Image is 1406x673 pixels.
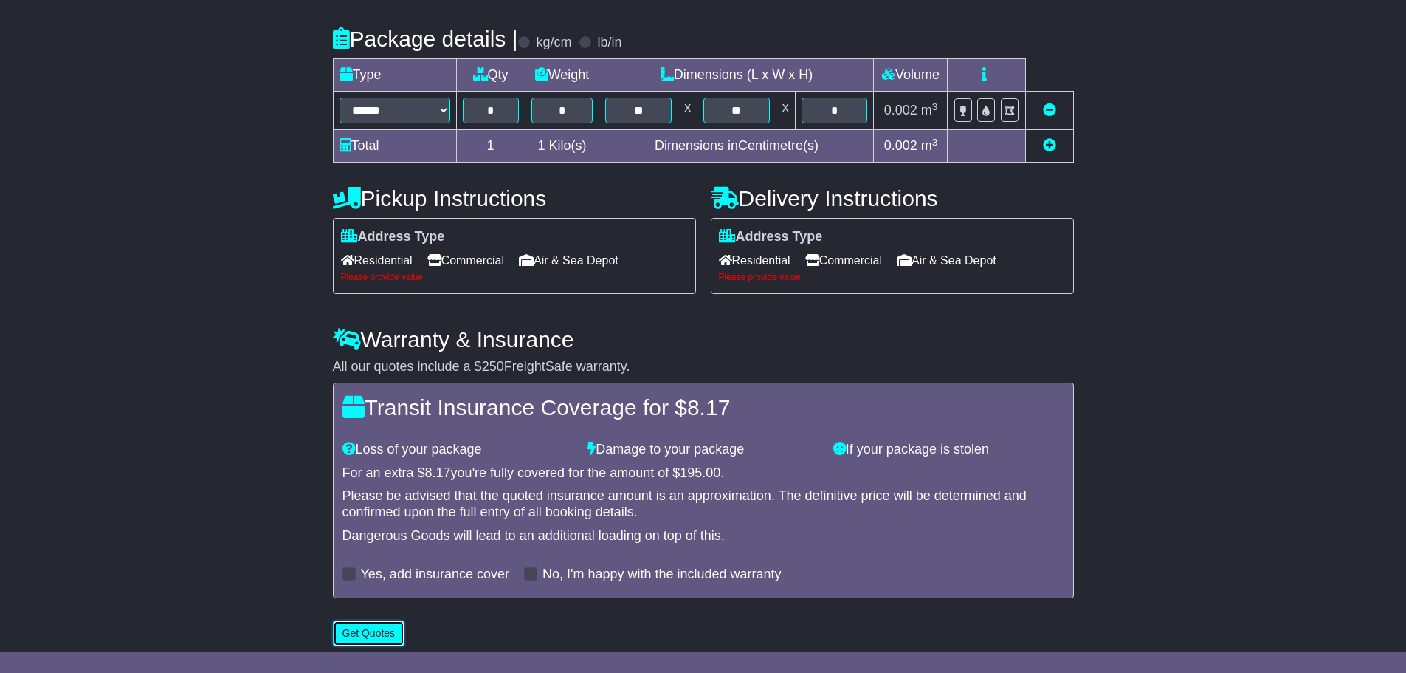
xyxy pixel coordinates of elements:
[599,130,874,163] td: Dimensions in Centimetre(s)
[542,567,782,583] label: No, I'm happy with the included warranty
[599,59,874,92] td: Dimensions (L x W x H)
[932,137,938,148] sup: 3
[687,395,730,420] span: 8.17
[333,327,1074,352] h4: Warranty & Insurance
[1043,103,1056,117] a: Remove this item
[874,59,948,92] td: Volume
[341,229,445,245] label: Address Type
[341,249,413,272] span: Residential
[711,186,1074,211] h4: Delivery Instructions
[335,442,581,458] div: Loss of your package
[776,92,795,130] td: x
[932,101,938,112] sup: 3
[537,138,545,153] span: 1
[342,395,1064,420] h4: Transit Insurance Coverage for $
[525,130,599,163] td: Kilo(s)
[427,249,504,272] span: Commercial
[580,442,826,458] div: Damage to your package
[333,27,518,51] h4: Package details |
[456,59,525,92] td: Qty
[525,59,599,92] td: Weight
[361,567,509,583] label: Yes, add insurance cover
[519,249,618,272] span: Air & Sea Depot
[597,35,621,51] label: lb/in
[680,465,720,480] span: 195.00
[342,528,1064,544] div: Dangerous Goods will lead to an additional loading on top of this.
[333,621,405,646] button: Get Quotes
[805,249,882,272] span: Commercial
[719,272,1066,282] div: Please provide value
[921,103,938,117] span: m
[456,130,525,163] td: 1
[333,59,456,92] td: Type
[341,272,688,282] div: Please provide value
[678,92,697,130] td: x
[719,229,823,245] label: Address Type
[333,186,696,211] h4: Pickup Instructions
[425,465,451,480] span: 8.17
[719,249,790,272] span: Residential
[921,138,938,153] span: m
[333,359,1074,375] div: All our quotes include a $ FreightSafe warranty.
[1043,138,1056,153] a: Add new item
[884,138,917,153] span: 0.002
[342,465,1064,482] div: For an extra $ you're fully covered for the amount of $ .
[482,359,504,374] span: 250
[884,103,917,117] span: 0.002
[826,442,1072,458] div: If your package is stolen
[536,35,571,51] label: kg/cm
[333,130,456,163] td: Total
[897,249,996,272] span: Air & Sea Depot
[342,488,1064,520] div: Please be advised that the quoted insurance amount is an approximation. The definitive price will...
